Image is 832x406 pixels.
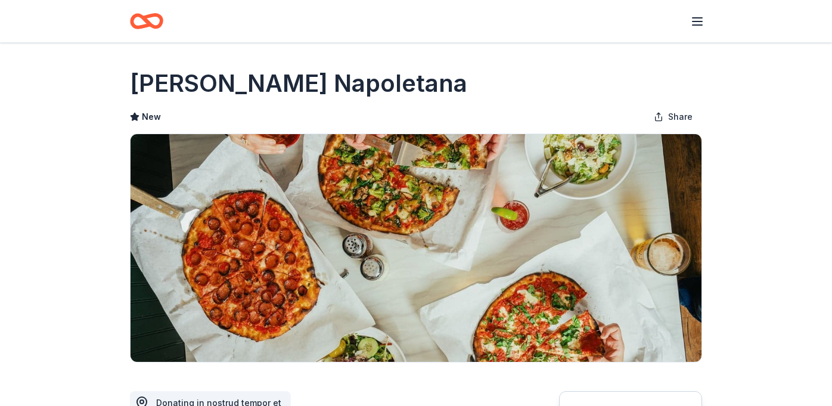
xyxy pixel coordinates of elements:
[644,105,702,129] button: Share
[131,134,701,362] img: Image for Frank Pepe Pizzeria Napoletana
[130,7,163,35] a: Home
[142,110,161,124] span: New
[668,110,693,124] span: Share
[130,67,467,100] h1: [PERSON_NAME] Napoletana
